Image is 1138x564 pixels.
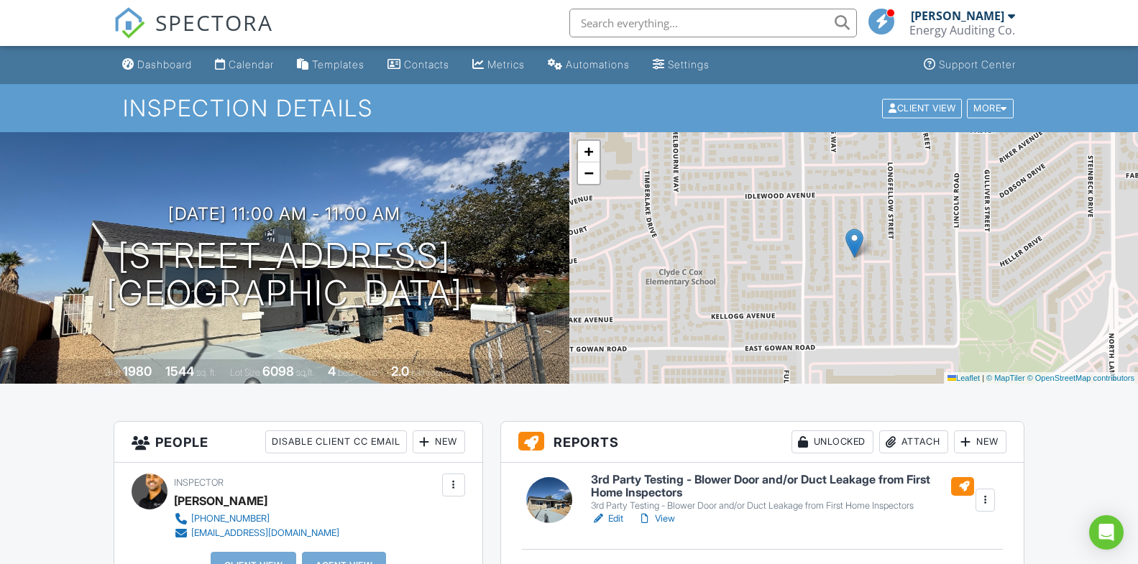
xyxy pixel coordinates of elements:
[845,228,863,258] img: Marker
[967,98,1014,118] div: More
[939,58,1016,70] div: Support Center
[105,367,121,378] span: Built
[542,52,635,78] a: Automations (Basic)
[647,52,715,78] a: Settings
[413,430,465,453] div: New
[947,374,980,382] a: Leaflet
[229,58,274,70] div: Calendar
[209,52,280,78] a: Calendar
[591,500,974,512] div: 3rd Party Testing - Blower Door and/or Duct Leakage from First Home Inspectors
[1027,374,1134,382] a: © OpenStreetMap contributors
[879,430,948,453] div: Attach
[591,473,974,499] h6: 3rd Party Testing - Blower Door and/or Duct Leakage from First Home Inspectors
[106,237,463,313] h1: [STREET_ADDRESS] [GEOGRAPHIC_DATA]
[591,473,974,512] a: 3rd Party Testing - Blower Door and/or Duct Leakage from First Home Inspectors 3rd Party Testing ...
[954,430,1006,453] div: New
[168,204,400,223] h3: [DATE] 11:00 am - 11:00 am
[986,374,1025,382] a: © MapTiler
[1089,515,1124,550] div: Open Intercom Messenger
[881,102,965,113] a: Client View
[911,9,1004,23] div: [PERSON_NAME]
[411,367,452,378] span: bathrooms
[584,164,593,182] span: −
[584,142,593,160] span: +
[578,162,600,184] a: Zoom out
[569,9,857,37] input: Search everything...
[116,52,198,78] a: Dashboard
[291,52,370,78] a: Templates
[123,96,1015,121] h1: Inspection Details
[487,58,525,70] div: Metrics
[114,19,273,50] a: SPECTORA
[137,58,192,70] div: Dashboard
[312,58,364,70] div: Templates
[467,52,531,78] a: Metrics
[668,58,710,70] div: Settings
[174,526,339,540] a: [EMAIL_ADDRESS][DOMAIN_NAME]
[382,52,455,78] a: Contacts
[578,141,600,162] a: Zoom in
[165,364,194,379] div: 1544
[338,367,377,378] span: bedrooms
[328,364,336,379] div: 4
[591,512,623,526] a: Edit
[982,374,984,382] span: |
[196,367,216,378] span: sq. ft.
[296,367,314,378] span: sq.ft.
[918,52,1022,78] a: Support Center
[230,367,260,378] span: Lot Size
[404,58,449,70] div: Contacts
[391,364,409,379] div: 2.0
[265,430,407,453] div: Disable Client CC Email
[501,422,1024,463] h3: Reports
[123,364,152,379] div: 1980
[191,513,270,524] div: [PHONE_NUMBER]
[262,364,294,379] div: 6098
[114,7,145,39] img: The Best Home Inspection Software - Spectora
[791,430,873,453] div: Unlocked
[174,512,339,526] a: [PHONE_NUMBER]
[155,7,273,37] span: SPECTORA
[174,490,267,512] div: [PERSON_NAME]
[114,422,482,463] h3: People
[909,23,1015,37] div: Energy Auditing Co.
[882,98,962,118] div: Client View
[638,512,675,526] a: View
[174,477,224,488] span: Inspector
[191,527,339,539] div: [EMAIL_ADDRESS][DOMAIN_NAME]
[566,58,630,70] div: Automations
